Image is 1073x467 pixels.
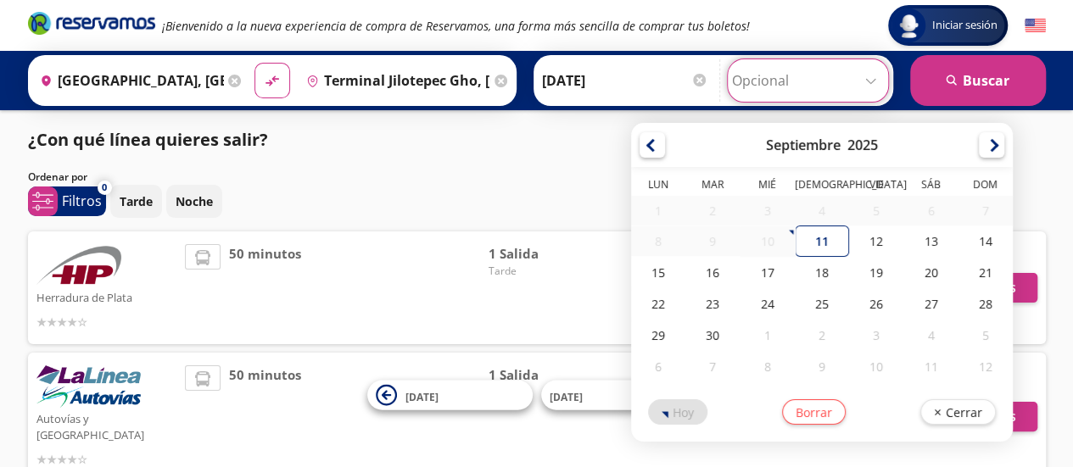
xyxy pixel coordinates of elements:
[849,320,903,351] div: 03-Oct-25
[405,389,439,403] span: [DATE]
[732,59,884,102] input: Opcional
[28,10,155,41] a: Brand Logo
[299,59,490,102] input: Buscar Destino
[120,192,153,210] p: Tarde
[28,186,106,216] button: 0Filtros
[795,288,849,320] div: 25-Sep-25
[740,177,795,196] th: Miércoles
[958,196,1013,225] div: 07-Sep-25
[740,226,795,256] div: 10-Sep-25
[904,196,958,225] div: 06-Sep-25
[488,264,606,279] span: Tarde
[910,55,1046,106] button: Buscar
[849,177,903,196] th: Viernes
[631,257,685,288] div: 15-Sep-25
[648,399,707,425] button: Hoy
[166,185,222,218] button: Noche
[795,225,849,257] div: 11-Sep-25
[849,351,903,382] div: 10-Oct-25
[904,177,958,196] th: Sábado
[631,320,685,351] div: 29-Sep-25
[36,244,121,286] img: Herradura de Plata
[631,226,685,256] div: 08-Sep-25
[795,177,849,196] th: Jueves
[685,226,740,256] div: 09-Sep-25
[367,381,533,410] button: [DATE]
[685,288,740,320] div: 23-Sep-25
[904,351,958,382] div: 11-Oct-25
[28,10,155,36] i: Brand Logo
[541,381,707,410] button: [DATE]
[488,365,606,385] span: 1 Salida
[631,177,685,196] th: Lunes
[102,181,107,195] span: 0
[795,257,849,288] div: 18-Sep-25
[904,257,958,288] div: 20-Sep-25
[904,225,958,257] div: 13-Sep-25
[904,288,958,320] div: 27-Sep-25
[849,225,903,257] div: 12-Sep-25
[766,136,841,154] div: Septiembre
[631,196,685,225] div: 01-Sep-25
[849,196,903,225] div: 05-Sep-25
[685,177,740,196] th: Martes
[162,18,750,34] em: ¡Bienvenido a la nueva experiencia de compra de Reservamos, una forma más sencilla de comprar tus...
[920,399,996,425] button: Cerrar
[849,288,903,320] div: 26-Sep-25
[740,257,795,288] div: 17-Sep-25
[740,288,795,320] div: 24-Sep-25
[849,257,903,288] div: 19-Sep-25
[958,225,1013,257] div: 14-Sep-25
[904,320,958,351] div: 04-Oct-25
[631,351,685,382] div: 06-Oct-25
[631,288,685,320] div: 22-Sep-25
[36,365,141,408] img: Autovías y La Línea
[958,177,1013,196] th: Domingo
[847,136,878,154] div: 2025
[229,244,301,331] span: 50 minutos
[795,351,849,382] div: 09-Oct-25
[685,351,740,382] div: 07-Oct-25
[740,196,795,225] div: 03-Sep-25
[550,389,583,403] span: [DATE]
[1025,15,1046,36] button: English
[958,351,1013,382] div: 12-Oct-25
[110,185,162,218] button: Tarde
[685,320,740,351] div: 30-Sep-25
[795,196,849,225] div: 04-Sep-25
[33,59,224,102] input: Buscar Origen
[958,320,1013,351] div: 05-Oct-25
[62,191,102,211] p: Filtros
[740,320,795,351] div: 01-Oct-25
[782,399,846,425] button: Borrar
[36,286,177,307] p: Herradura de Plata
[36,408,177,444] p: Autovías y [GEOGRAPHIC_DATA]
[28,170,87,185] p: Ordenar por
[740,351,795,382] div: 08-Oct-25
[685,196,740,225] div: 02-Sep-25
[28,127,268,153] p: ¿Con qué línea quieres salir?
[958,257,1013,288] div: 21-Sep-25
[542,59,708,102] input: Elegir Fecha
[958,288,1013,320] div: 28-Sep-25
[488,244,606,264] span: 1 Salida
[925,17,1004,34] span: Iniciar sesión
[176,192,213,210] p: Noche
[795,320,849,351] div: 02-Oct-25
[685,257,740,288] div: 16-Sep-25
